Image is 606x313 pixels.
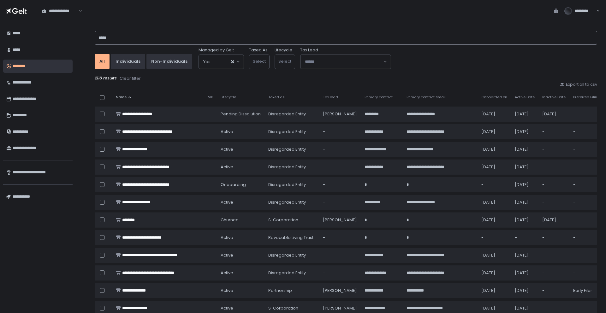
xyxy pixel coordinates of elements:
span: active [221,147,233,152]
button: Individuals [111,54,145,69]
span: Tax Lead [300,47,318,53]
div: - [573,252,600,258]
span: Lifecycle [221,95,236,100]
span: churned [221,217,239,223]
div: [DATE] [481,129,507,135]
div: - [573,217,600,223]
div: 2118 results [95,75,597,82]
span: Managed by Gelt [199,47,234,53]
button: Export all to csv [560,82,597,87]
span: Name [116,95,127,100]
span: active [221,235,233,241]
div: [PERSON_NAME] [323,305,357,311]
div: - [542,305,566,311]
div: - [573,270,600,276]
div: - [323,147,357,152]
div: - [573,147,600,152]
div: - [323,270,357,276]
div: - [542,147,566,152]
div: [DATE] [481,252,507,258]
div: - [573,164,600,170]
div: - [542,200,566,205]
div: - [573,129,600,135]
div: Partnership [268,288,315,293]
div: All [99,59,105,64]
span: Yes [203,59,211,65]
div: - [573,235,600,241]
div: [DATE] [515,164,535,170]
div: - [573,200,600,205]
div: - [573,111,600,117]
button: All [95,54,110,69]
div: [DATE] [515,217,535,223]
button: Non-Individuals [146,54,192,69]
span: active [221,129,233,135]
div: - [515,235,535,241]
div: Disregarded Entity [268,164,315,170]
div: [DATE] [515,129,535,135]
div: S-Corporation [268,305,315,311]
div: - [481,235,507,241]
div: [DATE] [481,147,507,152]
div: [DATE] [515,182,535,188]
div: [DATE] [515,288,535,293]
button: Clear Selected [231,60,234,63]
input: Search for option [305,59,383,65]
span: Primary contact [365,95,393,100]
div: - [542,129,566,135]
span: active [221,252,233,258]
span: Select [253,58,266,64]
span: active [221,200,233,205]
div: - [542,288,566,293]
div: Disregarded Entity [268,147,315,152]
div: Disregarded Entity [268,182,315,188]
div: - [573,182,600,188]
span: Taxed as [268,95,285,100]
div: Search for option [300,55,391,69]
span: Primary contact email [407,95,446,100]
span: onboarding [221,182,246,188]
div: S-Corporation [268,217,315,223]
div: [DATE] [515,111,535,117]
div: Disregarded Entity [268,111,315,117]
div: Search for option [199,55,244,69]
div: Disregarded Entity [268,129,315,135]
div: - [323,200,357,205]
div: Revocable Living Trust [268,235,315,241]
div: - [323,235,357,241]
div: [DATE] [515,270,535,276]
div: - [542,252,566,258]
div: Disregarded Entity [268,200,315,205]
div: [DATE] [481,305,507,311]
div: - [323,129,357,135]
div: [DATE] [481,111,507,117]
div: - [542,182,566,188]
span: active [221,288,233,293]
span: Active Date [515,95,535,100]
div: [DATE] [542,217,566,223]
span: VIP [208,95,213,100]
div: Clear filter [120,76,141,81]
div: - [323,182,357,188]
div: [DATE] [481,164,507,170]
span: Preferred Filing [573,95,600,100]
div: - [542,270,566,276]
div: [DATE] [542,111,566,117]
div: [DATE] [481,200,507,205]
label: Taxed As [249,47,268,53]
div: Search for option [38,4,82,18]
div: - [323,252,357,258]
div: [PERSON_NAME] [323,111,357,117]
button: Clear filter [119,75,141,82]
div: [DATE] [515,147,535,152]
span: Onboarded on [481,95,507,100]
span: active [221,305,233,311]
div: [DATE] [515,305,535,311]
div: [PERSON_NAME] [323,288,357,293]
div: [DATE] [515,200,535,205]
div: Non-Individuals [151,59,187,64]
div: - [542,235,566,241]
div: [DATE] [481,288,507,293]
